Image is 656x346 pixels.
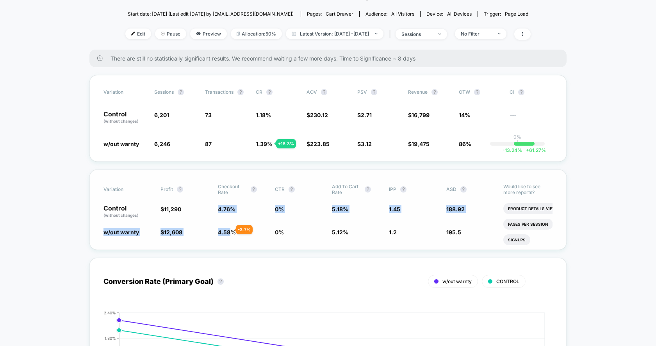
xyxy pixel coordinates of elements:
[431,89,438,95] button: ?
[332,184,361,195] span: Add To Cart Rate
[389,229,397,235] span: 1.2
[498,33,501,34] img: end
[446,229,461,235] span: 195.5
[286,29,383,39] span: Latest Version: [DATE] - [DATE]
[412,112,430,118] span: 16,799
[164,229,182,235] span: 12,608
[420,11,478,17] span: Device:
[442,278,472,284] span: w/out warnty
[310,141,330,147] span: 223.85
[161,32,165,36] img: end
[408,112,430,118] span: $
[256,141,273,147] span: 1.39 %
[231,29,282,39] span: Allocation: 50%
[237,89,244,95] button: ?
[103,205,153,218] p: Control
[160,186,173,192] span: Profit
[332,206,348,212] span: 5.18 %
[321,89,327,95] button: ?
[160,206,181,212] span: $
[205,141,212,147] span: 87
[446,186,456,192] span: ASD
[218,206,235,212] span: 4.76 %
[408,89,428,95] span: Revenue
[474,89,480,95] button: ?
[218,229,236,235] span: 4.58 %
[131,32,135,36] img: edit
[503,203,575,214] li: Product Details Views Rate
[517,140,518,146] p: |
[307,11,353,17] div: Pages:
[526,147,529,153] span: +
[357,141,372,147] span: $
[505,11,528,17] span: Page Load
[103,89,146,95] span: Variation
[461,31,492,37] div: No Filter
[460,186,467,193] button: ?
[154,141,170,147] span: 6,246
[103,111,146,124] p: Control
[326,11,353,17] span: cart drawer
[513,134,521,140] p: 0%
[104,310,116,315] tspan: 2.40%
[128,11,294,17] span: Start date: [DATE] (Last edit [DATE] by [EMAIL_ADDRESS][DOMAIN_NAME])
[332,229,348,235] span: 5.12 %
[276,139,296,148] div: + 18.3 %
[496,278,519,284] span: CONTROL
[256,112,271,118] span: 1.18 %
[439,33,441,35] img: end
[408,141,430,147] span: $
[310,112,328,118] span: 230.12
[275,229,284,235] span: 0 %
[484,11,528,17] div: Trigger:
[292,32,296,36] img: calendar
[217,278,224,285] button: ?
[103,213,139,218] span: (without changes)
[103,141,139,147] span: w/out warnty
[190,29,227,39] span: Preview
[361,141,372,147] span: 3.12
[400,186,406,193] button: ?
[503,147,522,153] span: -13.24 %
[503,219,553,230] li: Pages Per Session
[307,141,330,147] span: $
[518,89,524,95] button: ?
[103,229,139,235] span: w/out warnty
[371,89,377,95] button: ?
[103,119,139,123] span: (without changes)
[275,206,284,212] span: 0 %
[389,186,396,192] span: IPP
[266,89,273,95] button: ?
[459,141,471,147] span: 86%
[251,186,257,193] button: ?
[105,335,116,340] tspan: 1.80%
[459,89,502,95] span: OTW
[357,112,372,118] span: $
[155,29,186,39] span: Pause
[218,184,247,195] span: Checkout Rate
[446,206,465,212] span: 188.92
[289,186,295,193] button: ?
[447,11,472,17] span: all devices
[510,89,553,95] span: CI
[365,11,414,17] div: Audience:
[275,186,285,192] span: CTR
[111,55,551,62] span: There are still no statistically significant results. We recommend waiting a few more days . Time...
[387,29,396,40] span: |
[365,186,371,193] button: ?
[237,32,240,36] img: rebalance
[307,89,317,95] span: AOV
[125,29,151,39] span: Edit
[164,206,181,212] span: 11,290
[178,89,184,95] button: ?
[389,206,400,212] span: 1.45
[503,184,553,195] p: Would like to see more reports?
[412,141,430,147] span: 19,475
[205,112,212,118] span: 73
[154,89,174,95] span: Sessions
[160,229,182,235] span: $
[459,112,470,118] span: 14%
[256,89,262,95] span: CR
[375,33,378,34] img: end
[503,234,530,245] li: Signups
